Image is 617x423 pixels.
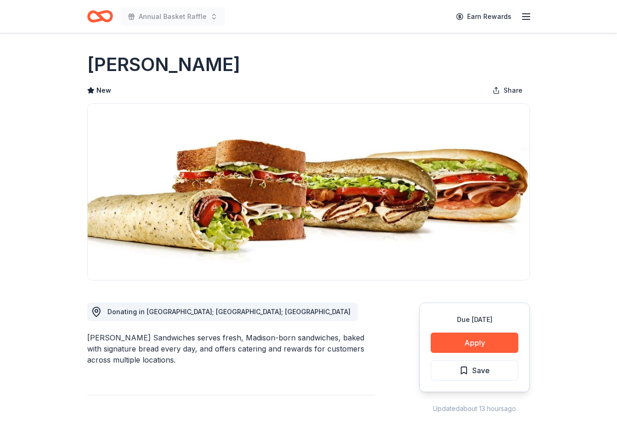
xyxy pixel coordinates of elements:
a: Earn Rewards [451,8,517,25]
button: Save [431,360,518,381]
a: Home [87,6,113,27]
div: Due [DATE] [431,314,518,325]
h1: [PERSON_NAME] [87,52,240,77]
span: Share [504,85,522,96]
div: [PERSON_NAME] Sandwiches serves fresh, Madison-born sandwiches, baked with signature bread every ... [87,332,375,365]
div: Updated about 13 hours ago [419,403,530,414]
img: Image for Milio's [88,104,529,280]
span: Save [472,364,490,376]
button: Share [485,81,530,100]
button: Annual Basket Raffle [120,7,225,26]
button: Apply [431,333,518,353]
span: Annual Basket Raffle [139,11,207,22]
span: Donating in [GEOGRAPHIC_DATA]; [GEOGRAPHIC_DATA]; [GEOGRAPHIC_DATA] [107,308,350,316]
span: New [96,85,111,96]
